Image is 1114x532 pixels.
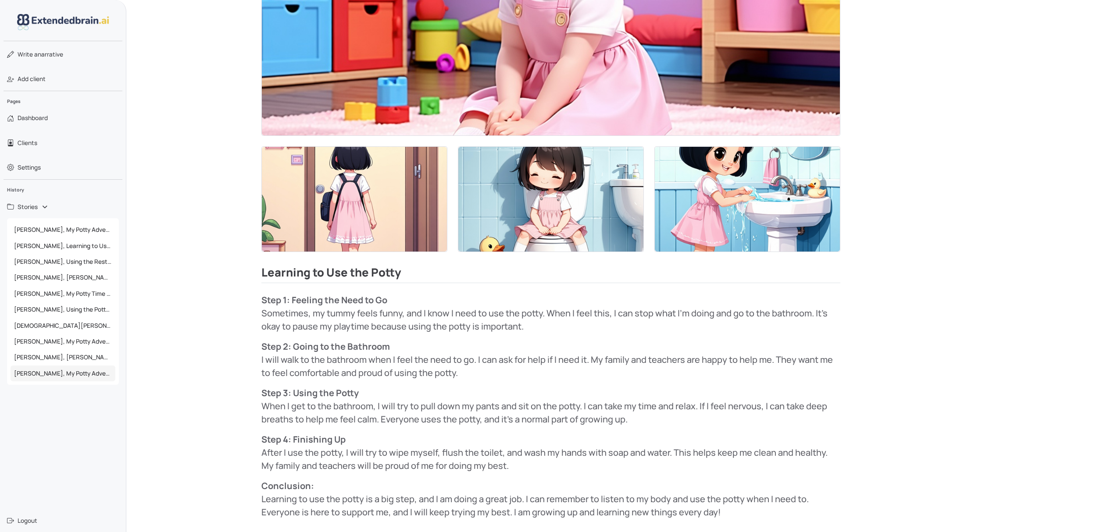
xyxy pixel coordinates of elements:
span: Clients [18,138,37,147]
a: [PERSON_NAME], [PERSON_NAME] Potty Adventure [7,349,119,365]
span: [PERSON_NAME], My Potty Time Adventure [11,286,115,301]
span: [DEMOGRAPHIC_DATA][PERSON_NAME], My Potty Time Adventure [11,318,115,333]
span: [PERSON_NAME], Learning to Use the Potty [11,238,115,254]
img: Thumbnail [655,147,840,252]
span: Add client [18,74,46,83]
strong: Conclusion: [261,480,314,492]
a: [PERSON_NAME], Using the Potty Like a Big Kid [7,301,119,317]
span: Stories [18,202,38,211]
a: [PERSON_NAME], Using the Restroom Calmly [7,254,119,270]
span: [PERSON_NAME], Using the Potty Like a Big Kid [11,301,115,317]
p: When I get to the bathroom, I will try to pull down my pants and sit on the potty. I can take my ... [261,387,840,426]
span: [PERSON_NAME], My Potty Adventure [11,222,115,238]
a: [PERSON_NAME], My Potty Time Adventure [7,286,119,301]
span: narrative [18,50,63,59]
p: After I use the potty, I will try to wipe myself, flush the toilet, and wash my hands with soap a... [261,433,840,472]
h2: Learning to Use the Potty [261,266,840,284]
strong: Step 2: Going to the Bathroom [261,340,390,352]
a: [PERSON_NAME], My Potty Adventure [7,222,119,238]
p: I will walk to the bathroom when I feel the need to go. I can ask for help if I need it. My famil... [261,340,840,379]
img: Thumbnail [458,147,643,252]
span: [PERSON_NAME], My Potty Adventure [11,333,115,349]
a: [PERSON_NAME], [PERSON_NAME] Potty Adventure [7,270,119,285]
img: Thumbnail [262,147,447,252]
span: [PERSON_NAME], [PERSON_NAME] Potty Adventure [11,270,115,285]
span: [PERSON_NAME], My Potty Adventure [11,365,115,381]
p: Sometimes, my tummy feels funny, and I know I need to use the potty. When I feel this, I can stop... [261,294,840,333]
a: [DEMOGRAPHIC_DATA][PERSON_NAME], My Potty Time Adventure [7,318,119,333]
img: logo [17,14,109,30]
span: Settings [18,163,41,172]
span: [PERSON_NAME], Using the Restroom Calmly [11,254,115,270]
span: [PERSON_NAME], [PERSON_NAME] Potty Adventure [11,349,115,365]
a: [PERSON_NAME], My Potty Adventure [7,365,119,381]
strong: Step 1: Feeling the Need to Go [261,294,387,306]
a: [PERSON_NAME], My Potty Adventure [7,333,119,349]
a: [PERSON_NAME], Learning to Use the Potty [7,238,119,254]
p: Learning to use the potty is a big step, and I am doing a great job. I can remember to listen to ... [261,479,840,519]
span: Logout [18,516,37,525]
span: Write a [18,50,38,58]
span: Dashboard [18,113,48,122]
strong: Step 4: Finishing Up [261,433,346,445]
strong: Step 3: Using the Potty [261,387,359,399]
